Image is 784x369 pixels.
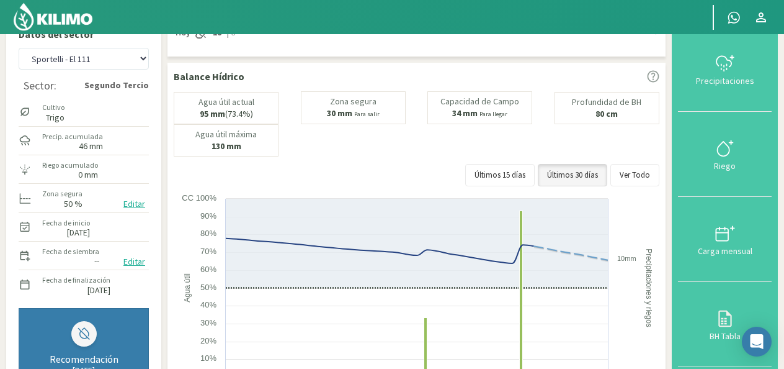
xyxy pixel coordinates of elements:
[200,109,253,119] p: (73.4%)
[120,255,149,269] button: Editar
[12,2,94,32] img: Kilimo
[87,286,110,294] label: [DATE]
[32,353,136,365] div: Recomendación
[24,80,56,92] div: Sector:
[198,98,254,107] p: Agua útil actual
[200,318,216,327] text: 30%
[678,27,772,112] button: Precipitaciones
[94,257,99,265] label: --
[682,332,768,340] div: BH Tabla
[42,102,65,113] label: Cultivo
[67,229,90,237] label: [DATE]
[465,164,535,186] button: Últimos 15 días
[42,275,110,286] label: Fecha de finalización
[678,197,772,282] button: Carga mensual
[440,97,519,106] p: Capacidad de Campo
[120,197,149,211] button: Editar
[174,69,244,84] p: Balance Hídrico
[678,282,772,367] button: BH Tabla
[42,246,99,257] label: Fecha de siembra
[617,255,636,262] text: 10mm
[330,97,376,106] p: Zona segura
[200,247,216,256] text: 70%
[200,265,216,274] text: 60%
[84,79,149,92] strong: Segundo Tercio
[452,107,478,119] b: 34 mm
[200,300,216,309] text: 40%
[42,160,98,171] label: Riego acumulado
[183,273,192,303] text: Agua útil
[200,108,225,119] b: 95 mm
[42,188,82,199] label: Zona segura
[644,248,653,327] text: Precipitaciones y riegos
[595,108,618,119] b: 80 cm
[200,283,216,292] text: 50%
[42,114,65,122] label: Trigo
[479,110,507,118] small: Para llegar
[212,140,241,152] b: 130 mm
[742,327,772,357] div: Open Intercom Messenger
[610,164,659,186] button: Ver Todo
[682,76,768,85] div: Precipitaciones
[200,229,216,238] text: 80%
[64,200,82,208] label: 50 %
[538,164,607,186] button: Últimos 30 días
[572,98,641,107] p: Profundidad de BH
[354,110,380,118] small: Para salir
[182,193,216,203] text: CC 100%
[200,336,216,345] text: 20%
[195,130,257,139] p: Agua útil máxima
[682,247,768,255] div: Carga mensual
[200,211,216,221] text: 90%
[327,107,352,119] b: 30 mm
[682,162,768,170] div: Riego
[678,112,772,197] button: Riego
[42,131,103,142] label: Precip. acumulada
[200,353,216,363] text: 10%
[42,217,90,229] label: Fecha de inicio
[78,171,98,179] label: 0 mm
[19,27,149,42] p: Datos del sector
[79,142,103,150] label: 46 mm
